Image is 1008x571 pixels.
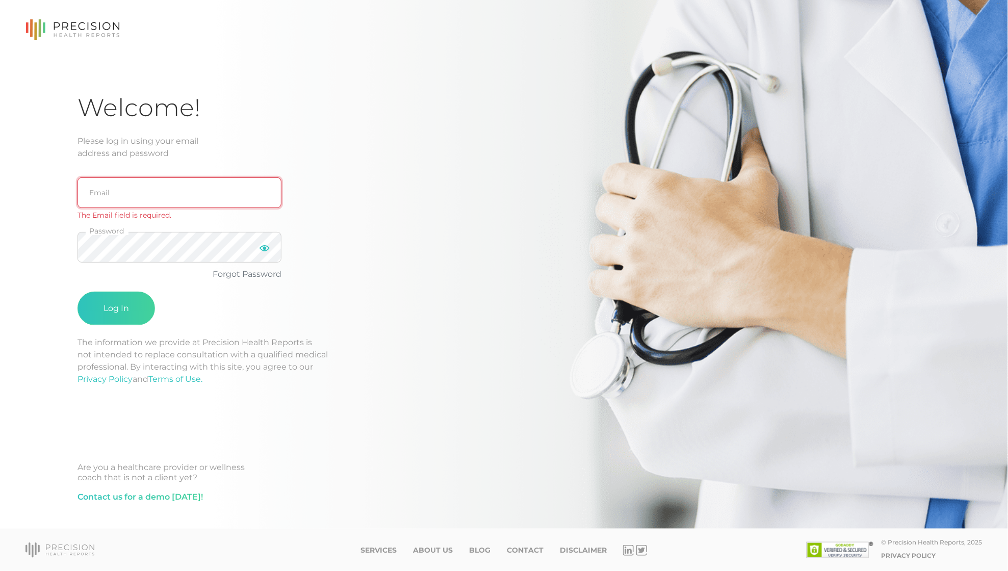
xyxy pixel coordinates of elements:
img: SSL site seal - click to verify [807,542,873,558]
a: Privacy Policy [77,374,133,384]
a: About Us [413,546,453,555]
a: Blog [469,546,490,555]
button: Log In [77,292,155,325]
a: Services [360,546,397,555]
a: Contact [507,546,544,555]
h1: Welcome! [77,93,931,123]
div: The Email field is required. [77,210,281,221]
a: Disclaimer [560,546,607,555]
input: Email [77,177,281,208]
p: The information we provide at Precision Health Reports is not intended to replace consultation wi... [77,336,931,385]
a: Forgot Password [213,269,281,279]
a: Privacy Policy [882,552,936,559]
a: Terms of Use. [148,374,202,384]
div: © Precision Health Reports, 2025 [882,538,983,546]
a: Contact us for a demo [DATE]! [77,491,203,503]
div: Are you a healthcare provider or wellness coach that is not a client yet? [77,462,931,483]
div: Please log in using your email address and password [77,135,931,160]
